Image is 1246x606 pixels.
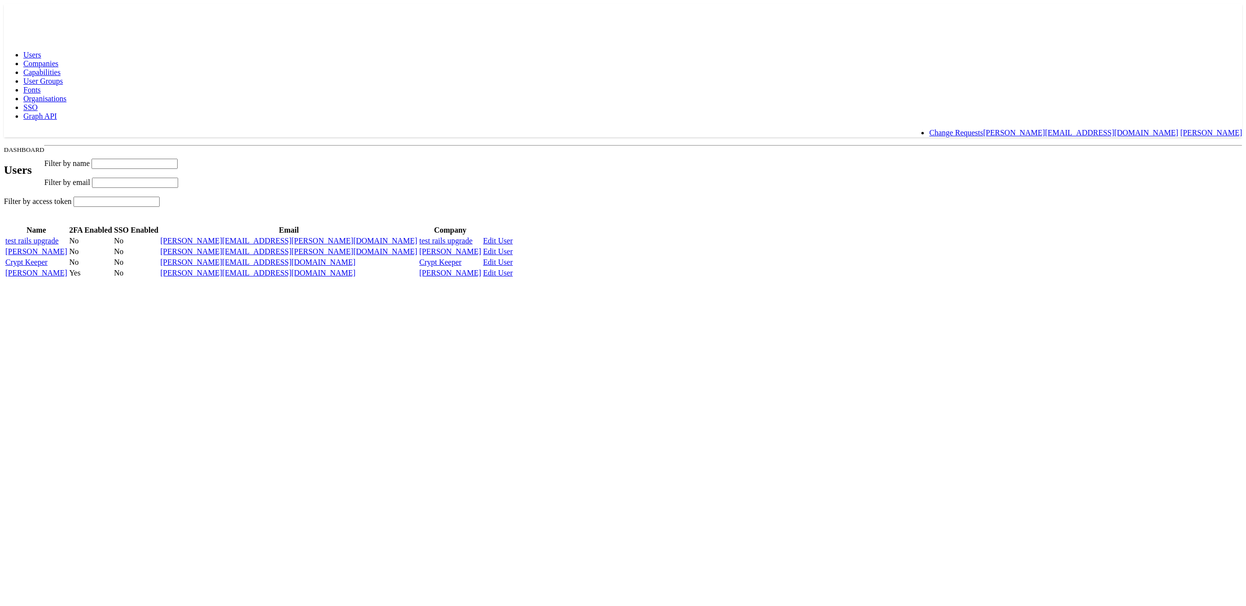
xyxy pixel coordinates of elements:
[23,86,41,94] a: Fonts
[983,129,1178,137] a: [PERSON_NAME][EMAIL_ADDRESS][DOMAIN_NAME]
[23,94,67,103] a: Organisations
[1180,129,1242,137] a: [PERSON_NAME]
[114,247,124,256] span: No
[483,258,513,266] a: Edit User
[5,225,68,235] th: Name
[113,225,159,235] th: SSO Enabled
[114,258,124,266] span: No
[23,59,58,68] a: Companies
[114,237,124,245] span: No
[929,129,983,137] a: Change Requests
[69,258,79,266] span: No
[483,237,513,245] a: Edit User
[160,258,355,266] a: [PERSON_NAME][EMAIL_ADDRESS][DOMAIN_NAME]
[23,112,57,120] a: Graph API
[160,269,355,277] a: [PERSON_NAME][EMAIL_ADDRESS][DOMAIN_NAME]
[5,247,67,256] a: [PERSON_NAME]
[483,269,513,277] a: Edit User
[419,225,481,235] th: Company
[4,197,72,205] span: Filter by access token
[160,247,417,256] a: [PERSON_NAME][EMAIL_ADDRESS][PERSON_NAME][DOMAIN_NAME]
[160,237,417,245] a: [PERSON_NAME][EMAIL_ADDRESS][PERSON_NAME][DOMAIN_NAME]
[69,247,79,256] span: No
[5,237,58,245] a: test rails upgrade
[160,225,418,235] th: Email
[4,146,44,153] small: DASHBOARD
[4,164,44,177] h2: Users
[69,269,80,277] span: Yes
[483,247,513,256] a: Edit User
[69,237,79,245] span: No
[44,178,90,186] span: Filter by email
[114,269,124,277] span: No
[419,247,481,256] a: [PERSON_NAME]
[23,68,60,76] a: Capabilities
[23,103,37,111] a: SSO
[419,269,481,277] a: [PERSON_NAME]
[419,258,461,266] a: Crypt Keeper
[23,77,63,85] a: User Groups
[69,225,112,235] th: 2FA Enabled
[23,51,41,59] a: Users
[419,237,472,245] a: test rails upgrade
[5,269,67,277] a: [PERSON_NAME]
[5,258,48,266] a: Crypt Keeper
[44,159,90,167] span: Filter by name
